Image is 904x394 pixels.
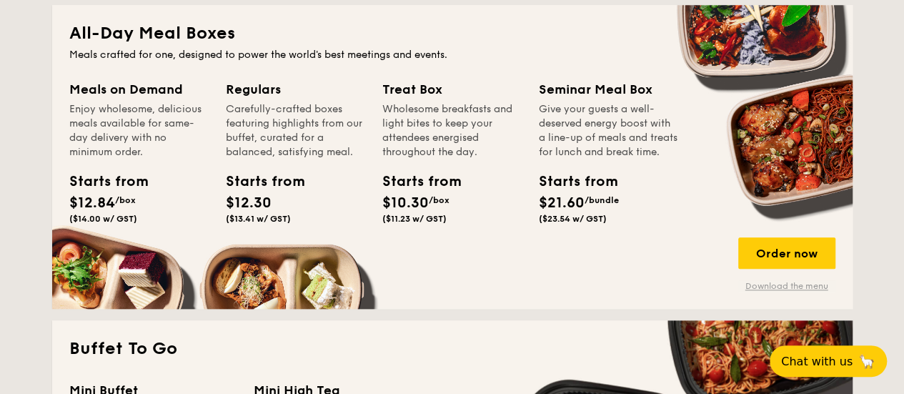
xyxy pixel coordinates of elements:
[115,195,136,205] span: /box
[69,102,209,159] div: Enjoy wholesome, delicious meals available for same-day delivery with no minimum order.
[69,22,835,45] h2: All-Day Meal Boxes
[539,102,678,159] div: Give your guests a well-deserved energy boost with a line-up of meals and treats for lunch and br...
[539,214,607,224] span: ($23.54 w/ GST)
[539,194,585,212] span: $21.60
[382,194,429,212] span: $10.30
[226,214,291,224] span: ($13.41 w/ GST)
[382,214,447,224] span: ($11.23 w/ GST)
[69,214,137,224] span: ($14.00 w/ GST)
[382,171,447,192] div: Starts from
[738,237,835,269] div: Order now
[226,171,290,192] div: Starts from
[539,171,603,192] div: Starts from
[69,171,134,192] div: Starts from
[781,355,853,368] span: Chat with us
[429,195,449,205] span: /box
[382,79,522,99] div: Treat Box
[585,195,619,205] span: /bundle
[226,194,272,212] span: $12.30
[69,194,115,212] span: $12.84
[226,102,365,159] div: Carefully-crafted boxes featuring highlights from our buffet, curated for a balanced, satisfying ...
[382,102,522,159] div: Wholesome breakfasts and light bites to keep your attendees energised throughout the day.
[738,280,835,292] a: Download the menu
[539,79,678,99] div: Seminar Meal Box
[226,79,365,99] div: Regulars
[69,48,835,62] div: Meals crafted for one, designed to power the world's best meetings and events.
[770,345,887,377] button: Chat with us🦙
[858,353,875,370] span: 🦙
[69,79,209,99] div: Meals on Demand
[69,338,835,360] h2: Buffet To Go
